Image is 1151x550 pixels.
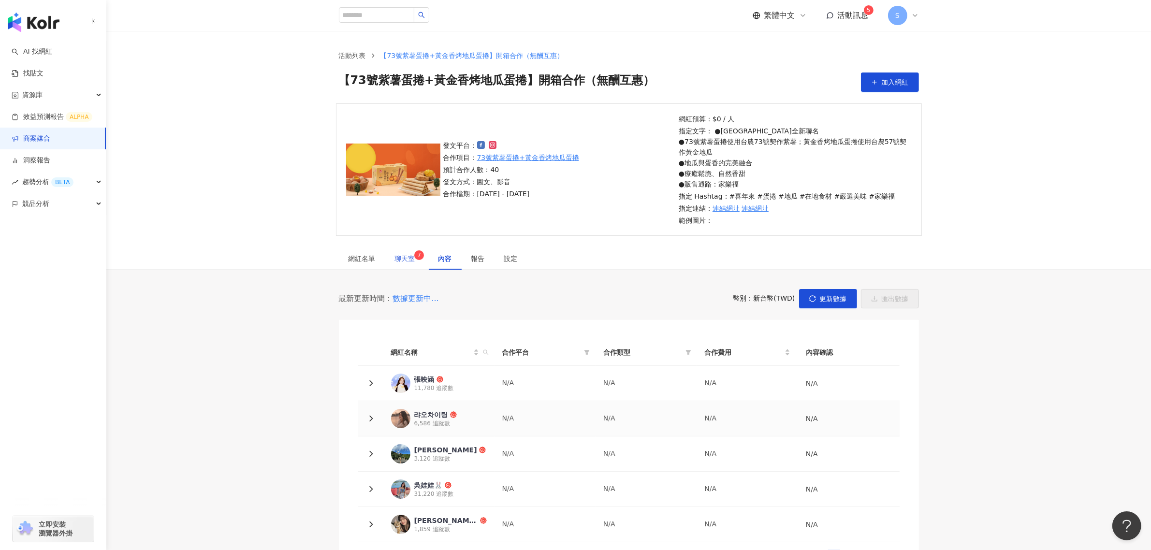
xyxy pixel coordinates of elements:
p: #地瓜 [778,191,798,202]
p: N/A [603,484,689,494]
iframe: Help Scout Beacon - Open [1112,511,1141,540]
a: 效益預測報告ALPHA [12,112,92,122]
a: 連結網址 [713,203,740,214]
p: 合作檔期：[DATE] - [DATE] [443,188,580,199]
button: 更新數據 [799,289,857,308]
a: 連結網址 [742,203,769,214]
p: #蛋捲 [757,191,776,202]
p: N/A [603,414,689,423]
span: 追蹤數 [437,384,454,392]
a: searchAI 找網紅 [12,47,52,57]
img: chrome extension [15,521,34,536]
p: #喜年來 [729,191,756,202]
a: 找貼文 [12,69,44,78]
p: 指定 Hashtag： [679,191,909,202]
span: 繁體中文 [764,10,795,21]
td: N/A [798,472,900,507]
p: 指定連結： [679,203,909,214]
p: 網紅預算：$0 / 人 [679,114,909,124]
p: N/A [705,414,791,423]
span: 11,780 [414,385,435,391]
p: N/A [705,378,791,388]
img: KOL Avatar [391,374,410,393]
span: rise [12,179,18,186]
a: 活動列表 [337,50,368,61]
div: 랴오차이팅 [414,410,448,420]
p: 最新更新時間： [339,293,439,304]
p: 指定文字： ●[GEOGRAPHIC_DATA]全新聯名 ●73號紫薯蛋捲使用台農73號契作紫薯；黃金香烤地瓜蛋捲使用台農57號契作黃金地瓜 ●地瓜與蛋香的完美融合 ●療癒鬆脆、自然香甜 ●販售... [679,126,909,189]
span: search [483,349,489,355]
span: 5 [867,7,871,14]
a: 洞察報告 [12,156,50,165]
p: 發文方式：圖文、影音 [443,176,580,187]
sup: 5 [864,5,874,15]
button: 加入網紅 [861,72,919,92]
p: N/A [502,520,588,529]
span: search [481,345,491,360]
a: 商案媒合 [12,134,50,144]
span: 【73號紫薯蛋捲+黃金香烤地瓜蛋捲】開箱合作（無酬互惠） [339,72,655,92]
span: download [871,295,878,302]
p: N/A [705,449,791,459]
p: N/A [705,484,791,494]
td: N/A [798,401,900,436]
div: [PERSON_NAME](๑❛ᴗ❛๑)۶ [414,516,478,525]
span: filter [684,345,693,360]
span: filter [685,349,691,355]
sup: 7 [414,250,424,260]
p: 範例圖片： [679,215,909,226]
a: 73號紫薯蛋捲+黃金香烤地瓜蛋捲 [477,152,580,163]
td: N/A [798,436,900,472]
span: 【73號紫薯蛋捲+黃金香烤地瓜蛋捲】開箱合作（無酬互惠） [380,52,564,59]
img: KOL Avatar [391,409,410,428]
div: 張映涵 [414,375,435,384]
div: 網紅名單 [349,253,376,264]
p: N/A [603,449,689,459]
span: 網紅名稱 [391,347,471,358]
th: 合作費用 [697,339,799,366]
div: 吳娃娃🐰 [414,480,443,490]
p: #家樂福 [869,191,895,202]
div: BETA [51,177,73,187]
span: 加入網紅 [882,78,909,86]
span: 追蹤數 [437,490,454,498]
span: 資源庫 [22,84,43,106]
span: 合作平台 [502,347,581,358]
span: 立即安裝 瀏覽器外掛 [39,520,73,537]
p: N/A [502,378,588,388]
span: filter [584,349,590,355]
p: N/A [603,520,689,529]
span: 31,220 [414,491,435,497]
p: N/A [705,520,791,529]
span: 合作費用 [705,347,783,358]
span: 聊天室 [395,255,419,262]
span: 數據更新中... [393,293,439,304]
div: [PERSON_NAME] [414,445,477,455]
span: 更新數據 [820,295,847,303]
p: N/A [603,378,689,388]
img: KOL Avatar [391,515,410,534]
span: 7 [417,252,421,259]
span: 競品分析 [22,193,49,215]
p: 預計合作人數：40 [443,164,580,175]
img: 73號紫薯蛋捲+黃金香烤地瓜蛋捲 [346,144,440,196]
span: search [418,12,425,18]
img: KOL Avatar [391,444,410,463]
span: 匯出數據 [882,295,909,303]
img: logo [8,13,59,32]
p: N/A [502,449,588,459]
p: 發文平台： [443,140,580,151]
div: 內容 [438,253,452,264]
a: chrome extension立即安裝 瀏覽器外掛 [13,516,94,542]
img: KOL Avatar [391,479,410,499]
p: #嚴選美味 [834,191,867,202]
span: filter [582,345,592,360]
span: S [895,10,900,21]
p: N/A [502,414,588,423]
div: 設定 [504,253,518,264]
p: 合作項目： [443,152,580,163]
span: 6,586 [414,420,431,427]
div: 幣別 ： 新台幣 ( TWD ) [733,289,795,308]
th: 網紅名稱 [383,339,495,366]
span: 活動訊息 [838,11,869,20]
